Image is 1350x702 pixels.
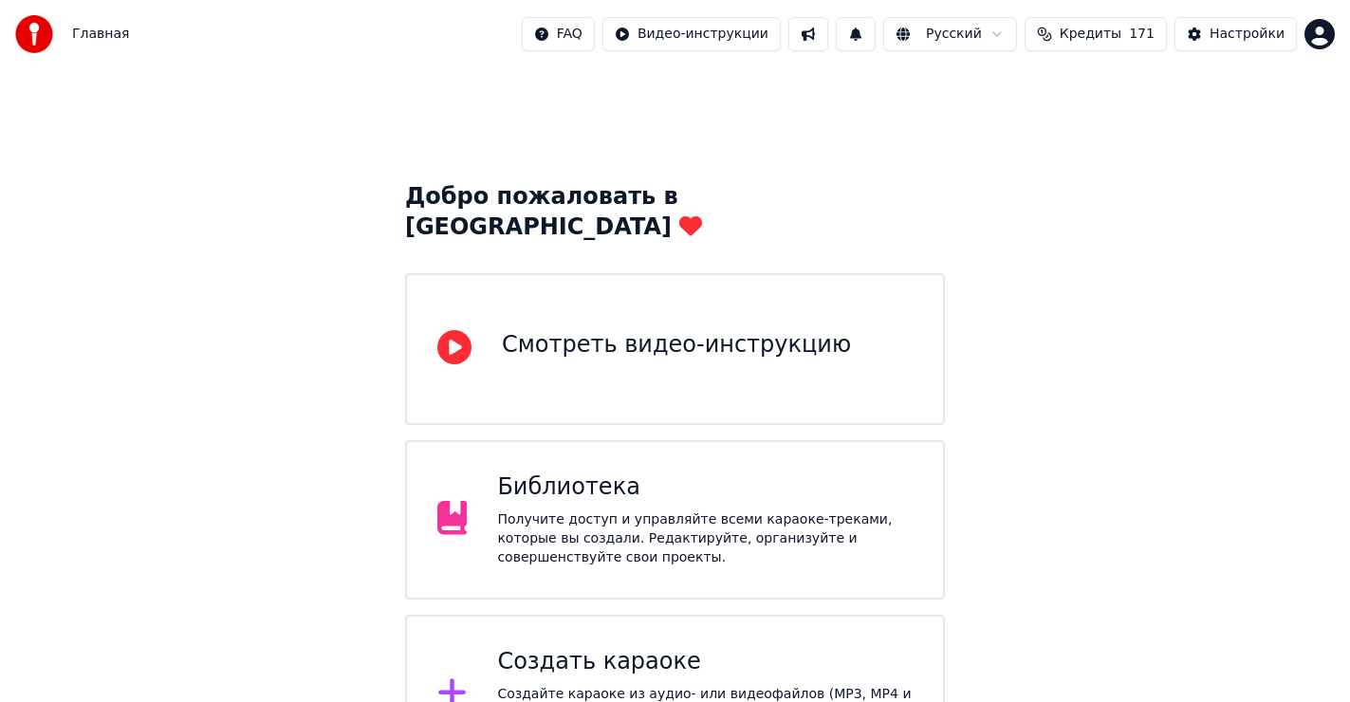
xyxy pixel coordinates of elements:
[1025,17,1167,51] button: Кредиты171
[497,510,913,567] div: Получите доступ и управляйте всеми караоке-треками, которые вы создали. Редактируйте, организуйте...
[1210,25,1285,44] div: Настройки
[1129,25,1155,44] span: 171
[497,647,913,677] div: Создать караоке
[405,182,945,243] div: Добро пожаловать в [GEOGRAPHIC_DATA]
[72,25,129,44] span: Главная
[15,15,53,53] img: youka
[1060,25,1121,44] span: Кредиты
[497,472,913,503] div: Библиотека
[72,25,129,44] nav: breadcrumb
[602,17,781,51] button: Видео-инструкции
[502,330,851,360] div: Смотреть видео-инструкцию
[1174,17,1297,51] button: Настройки
[522,17,595,51] button: FAQ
